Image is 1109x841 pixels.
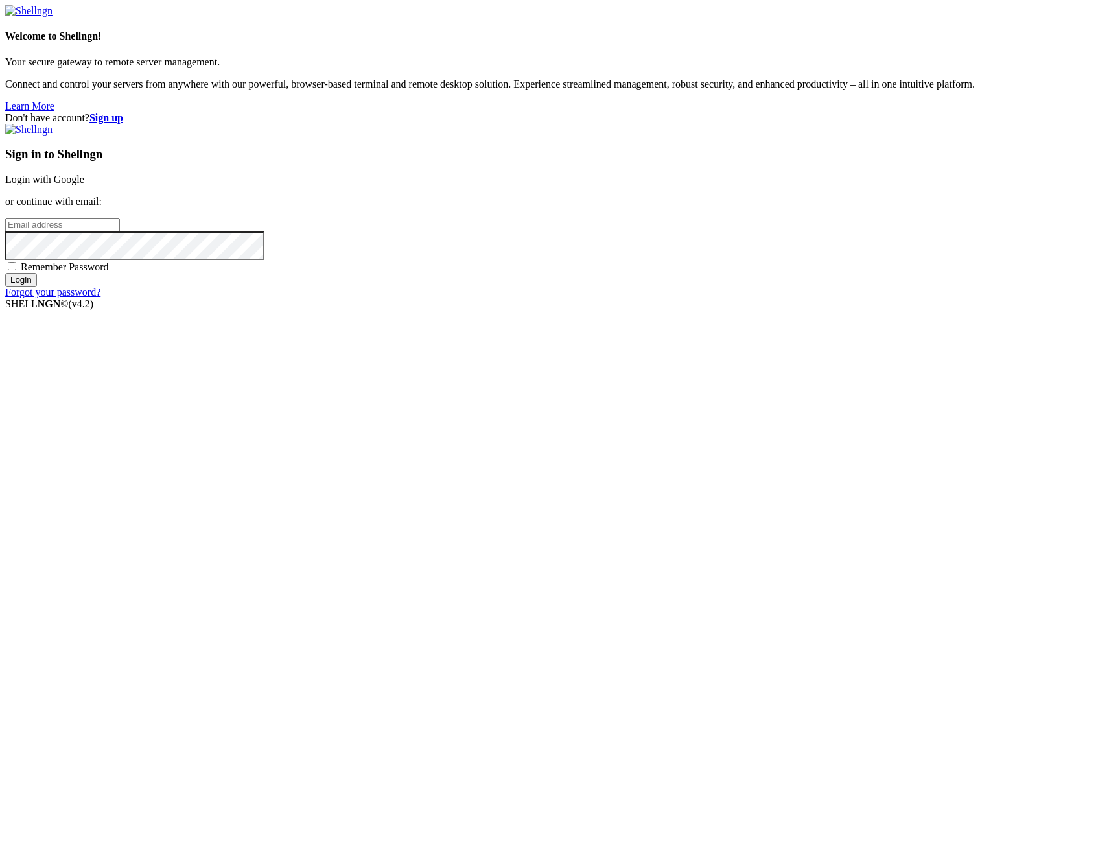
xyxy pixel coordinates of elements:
[21,261,109,272] span: Remember Password
[5,196,1104,207] p: or continue with email:
[5,218,120,231] input: Email address
[38,298,61,309] b: NGN
[89,112,123,123] a: Sign up
[5,112,1104,124] div: Don't have account?
[69,298,94,309] span: 4.2.0
[5,30,1104,42] h4: Welcome to Shellngn!
[5,124,53,136] img: Shellngn
[5,101,54,112] a: Learn More
[5,273,37,287] input: Login
[5,147,1104,161] h3: Sign in to Shellngn
[8,262,16,270] input: Remember Password
[5,298,93,309] span: SHELL ©
[5,78,1104,90] p: Connect and control your servers from anywhere with our powerful, browser-based terminal and remo...
[5,5,53,17] img: Shellngn
[5,174,84,185] a: Login with Google
[5,287,100,298] a: Forgot your password?
[5,56,1104,68] p: Your secure gateway to remote server management.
